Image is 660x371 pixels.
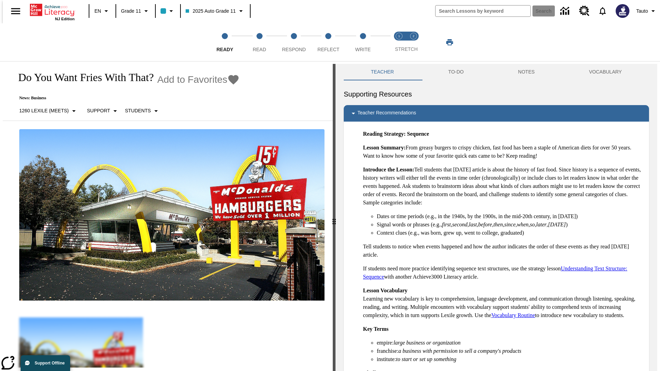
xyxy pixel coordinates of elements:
strong: Reading Strategy: [363,131,406,137]
button: Class color is light blue. Change class color [158,5,178,17]
button: TO-DO [421,64,491,80]
p: Tell students that [DATE] article is about the history of fast food. Since history is a sequence ... [363,166,643,207]
p: Students [125,107,151,114]
em: large business or organization [394,340,461,346]
button: Teacher [344,64,421,80]
button: Stretch Respond step 2 of 2 [404,23,423,61]
strong: Introduce the Lesson: [363,167,414,172]
h6: Supporting Resources [344,89,649,100]
li: institute: [377,355,643,363]
li: franchise: [377,347,643,355]
p: News: Business [11,95,240,101]
em: a business with permission to sell a company's products [398,348,521,354]
img: Avatar [616,4,629,18]
span: Support Offline [35,361,65,366]
em: later [536,222,547,227]
div: Press Enter or Spacebar and then press right and left arrow keys to move the slider [333,64,335,371]
button: Read step 2 of 5 [239,23,279,61]
a: Understanding Text Structure: Sequence [363,266,627,280]
em: first [442,222,451,227]
em: since [504,222,516,227]
em: second [452,222,467,227]
text: 2 [412,34,414,38]
button: Write step 5 of 5 [343,23,383,61]
a: Resource Center, Will open in new tab [575,2,594,20]
li: Signal words or phrases (e.g., , , , , , , , , , ) [377,221,643,229]
button: Profile/Settings [634,5,660,17]
span: Respond [282,47,306,52]
div: Instructional Panel Tabs [344,64,649,80]
p: 1260 Lexile (Meets) [19,107,69,114]
button: Ready step 1 of 5 [205,23,245,61]
span: Grade 11 [121,8,141,15]
span: 2025 Auto Grade 11 [186,8,235,15]
span: Add to Favorites [157,74,227,85]
p: Teacher Recommendations [357,109,416,117]
img: One of the first McDonald's stores, with the iconic red sign and golden arches. [19,129,324,301]
h1: Do You Want Fries With That? [11,71,154,84]
a: Notifications [594,2,612,20]
span: STRETCH [395,46,418,52]
button: Print [439,36,461,48]
li: Dates or time periods (e.g., in the 1940s, by the 1900s, in the mid-20th century, in [DATE]) [377,212,643,221]
em: last [469,222,477,227]
p: Tell students to notice when events happened and how the author indicates the order of these even... [363,243,643,259]
button: Select Student [122,105,163,117]
button: Stretch Read step 1 of 2 [389,23,409,61]
button: Support Offline [21,355,70,371]
button: Respond step 3 of 5 [274,23,314,61]
em: [DATE] [548,222,566,227]
div: Home [30,2,75,21]
span: Write [355,47,371,52]
button: VOCABULARY [562,64,649,80]
em: before [478,222,492,227]
text: 1 [398,34,400,38]
button: Language: EN, Select a language [91,5,113,17]
div: Teacher Recommendations [344,105,649,122]
span: EN [95,8,101,15]
button: Select Lexile, 1260 Lexile (Meets) [16,105,81,117]
span: Tauto [636,8,648,15]
strong: Lesson Vocabulary [363,288,407,293]
p: Support [87,107,110,114]
span: NJ Edition [55,17,75,21]
button: Select a new avatar [612,2,634,20]
em: then [493,222,503,227]
button: Scaffolds, Support [84,105,122,117]
a: Vocabulary Routine [491,312,535,318]
span: Reflect [318,47,340,52]
button: NOTES [491,64,562,80]
input: search field [436,5,530,16]
button: Class: 2025 Auto Grade 11, Select your class [183,5,247,17]
span: Read [253,47,266,52]
strong: Lesson Summary: [363,145,406,150]
div: activity [335,64,657,371]
div: reading [3,64,333,368]
button: Open side menu [5,1,26,21]
li: empire: [377,339,643,347]
em: to start or set up something [396,356,456,362]
button: Reflect step 4 of 5 [308,23,348,61]
button: Grade: Grade 11, Select a grade [118,5,153,17]
p: If students need more practice identifying sequence text structures, use the strategy lesson with... [363,265,643,281]
strong: Sequence [407,131,429,137]
p: From greasy burgers to crispy chicken, fast food has been a staple of American diets for over 50 ... [363,144,643,160]
li: Context clues (e.g., was born, grew up, went to college, graduated) [377,229,643,237]
span: Ready [217,47,233,52]
button: Add to Favorites - Do You Want Fries With That? [157,74,240,86]
p: Learning new vocabulary is key to comprehension, language development, and communication through ... [363,286,643,319]
em: when [517,222,529,227]
strong: Key Terms [363,326,388,332]
a: Data Center [556,2,575,21]
em: so [530,222,535,227]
